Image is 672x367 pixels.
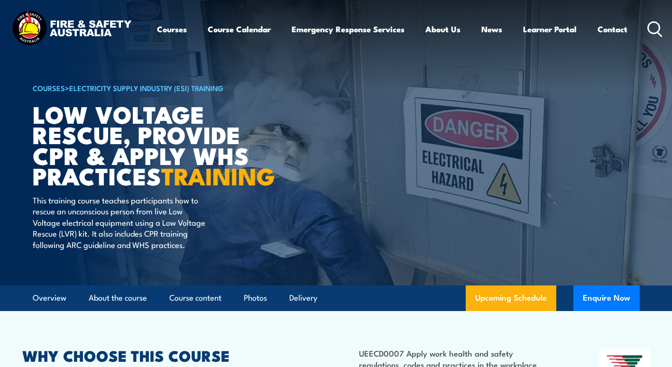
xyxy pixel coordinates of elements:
[33,82,267,93] h6: >
[157,17,187,42] a: Courses
[89,285,147,311] a: About the course
[33,194,206,250] p: This training course teaches participants how to rescue an unconscious person from live Low Volta...
[523,17,577,42] a: Learner Portal
[33,83,65,93] a: COURSES
[425,17,460,42] a: About Us
[466,285,556,311] a: Upcoming Schedule
[292,17,405,42] a: Emergency Response Services
[69,83,223,93] a: Electricity Supply Industry (ESI) Training
[289,285,317,311] a: Delivery
[169,285,221,311] a: Course content
[161,157,275,193] strong: TRAINING
[33,103,267,185] h1: Low Voltage Rescue, Provide CPR & Apply WHS Practices
[244,285,267,311] a: Photos
[208,17,271,42] a: Course Calendar
[22,349,295,362] h2: WHY CHOOSE THIS COURSE
[481,17,502,42] a: News
[598,17,627,42] a: Contact
[33,285,66,311] a: Overview
[573,285,640,311] button: Enquire Now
